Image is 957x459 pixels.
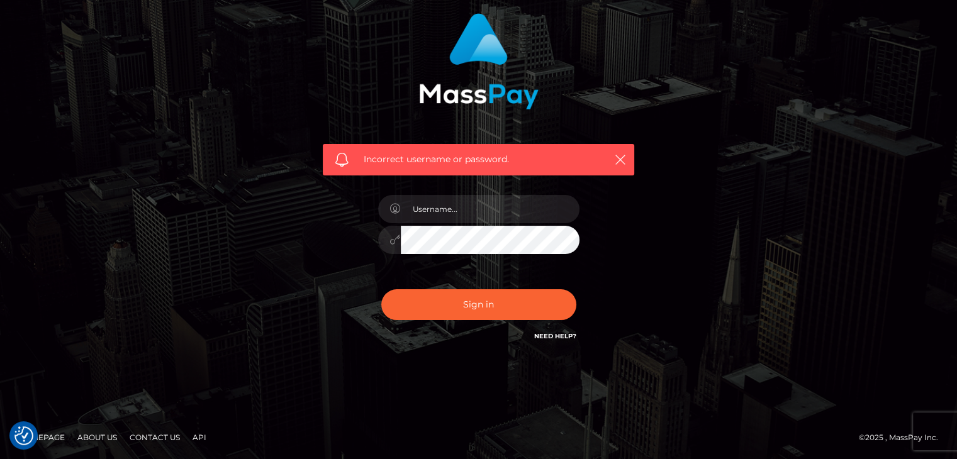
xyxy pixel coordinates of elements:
[72,428,122,447] a: About Us
[401,195,579,223] input: Username...
[381,289,576,320] button: Sign in
[419,13,539,109] img: MassPay Login
[364,153,593,166] span: Incorrect username or password.
[187,428,211,447] a: API
[14,426,33,445] img: Revisit consent button
[14,426,33,445] button: Consent Preferences
[14,428,70,447] a: Homepage
[534,332,576,340] a: Need Help?
[859,431,948,445] div: © 2025 , MassPay Inc.
[125,428,185,447] a: Contact Us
